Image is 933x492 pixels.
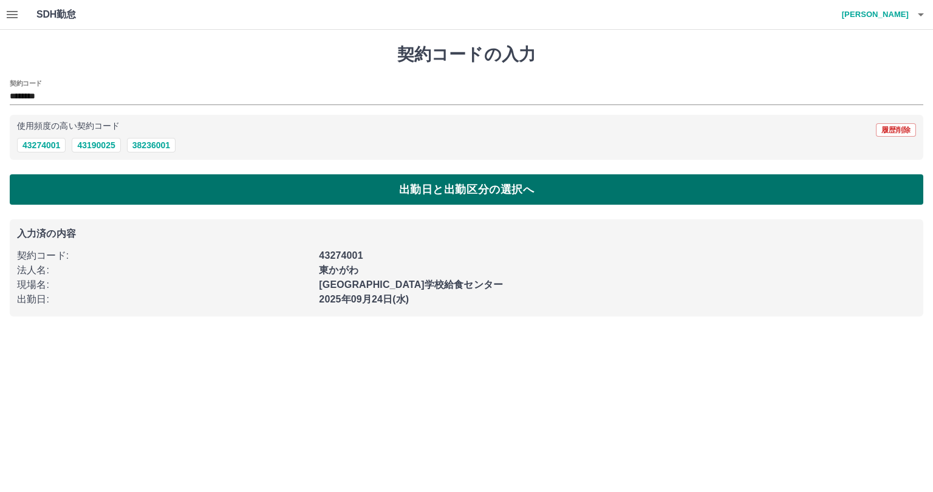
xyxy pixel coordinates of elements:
b: [GEOGRAPHIC_DATA]学校給食センター [319,279,503,290]
h1: 契約コードの入力 [10,44,923,65]
p: 入力済の内容 [17,229,916,239]
button: 履歴削除 [876,123,916,137]
button: 出勤日と出勤区分の選択へ [10,174,923,205]
p: 使用頻度の高い契約コード [17,122,120,131]
button: 43274001 [17,138,66,152]
h2: 契約コード [10,78,42,88]
button: 43190025 [72,138,120,152]
b: 東かがわ [319,265,358,275]
p: 法人名 : [17,263,312,278]
p: 契約コード : [17,248,312,263]
p: 現場名 : [17,278,312,292]
button: 38236001 [127,138,176,152]
p: 出勤日 : [17,292,312,307]
b: 2025年09月24日(水) [319,294,409,304]
b: 43274001 [319,250,363,261]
